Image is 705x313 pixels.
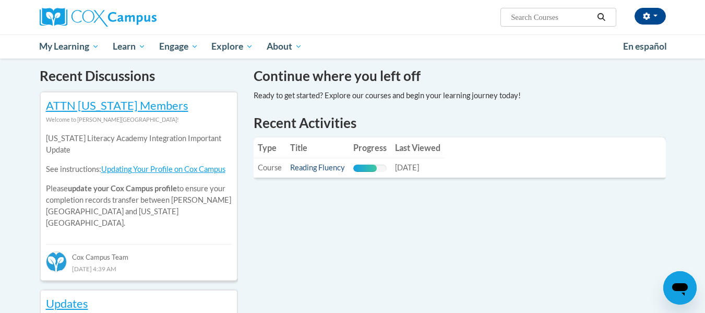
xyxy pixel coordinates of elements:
button: Search [593,11,609,24]
span: En español [623,41,667,52]
a: En español [616,36,674,57]
th: Type [254,137,286,158]
a: Updating Your Profile on Cox Campus [101,165,225,173]
span: Engage [159,40,198,53]
div: [DATE] 4:39 AM [46,263,232,274]
input: Search Courses [510,11,593,24]
th: Last Viewed [391,137,445,158]
div: Please to ensure your completion records transfer between [PERSON_NAME][GEOGRAPHIC_DATA] and [US_... [46,125,232,237]
div: Main menu [24,34,682,59]
span: Learn [113,40,146,53]
a: Reading Fluency [290,163,345,172]
a: Cox Campus [40,8,238,27]
p: See instructions: [46,164,232,175]
a: Explore [205,34,260,59]
h4: Continue where you left off [254,66,666,86]
span: Course [258,163,282,172]
a: My Learning [33,34,106,59]
img: Cox Campus [40,8,157,27]
span: [DATE] [395,163,419,172]
a: About [260,34,309,59]
a: ATTN [US_STATE] Members [46,98,188,112]
th: Title [286,137,349,158]
button: Account Settings [635,8,666,25]
span: About [267,40,302,53]
p: [US_STATE] Literacy Academy Integration Important Update [46,133,232,156]
div: Welcome to [PERSON_NAME][GEOGRAPHIC_DATA]! [46,114,232,125]
img: Cox Campus Team [46,251,67,272]
a: Learn [106,34,152,59]
th: Progress [349,137,391,158]
iframe: Button to launch messaging window [663,271,697,305]
a: Updates [46,296,88,310]
div: Progress, % [353,165,377,172]
span: My Learning [39,40,99,53]
b: update your Cox Campus profile [68,184,177,193]
h1: Recent Activities [254,113,666,132]
div: Cox Campus Team [46,244,232,263]
h4: Recent Discussions [40,66,238,86]
a: Engage [152,34,205,59]
span: Explore [211,40,253,53]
